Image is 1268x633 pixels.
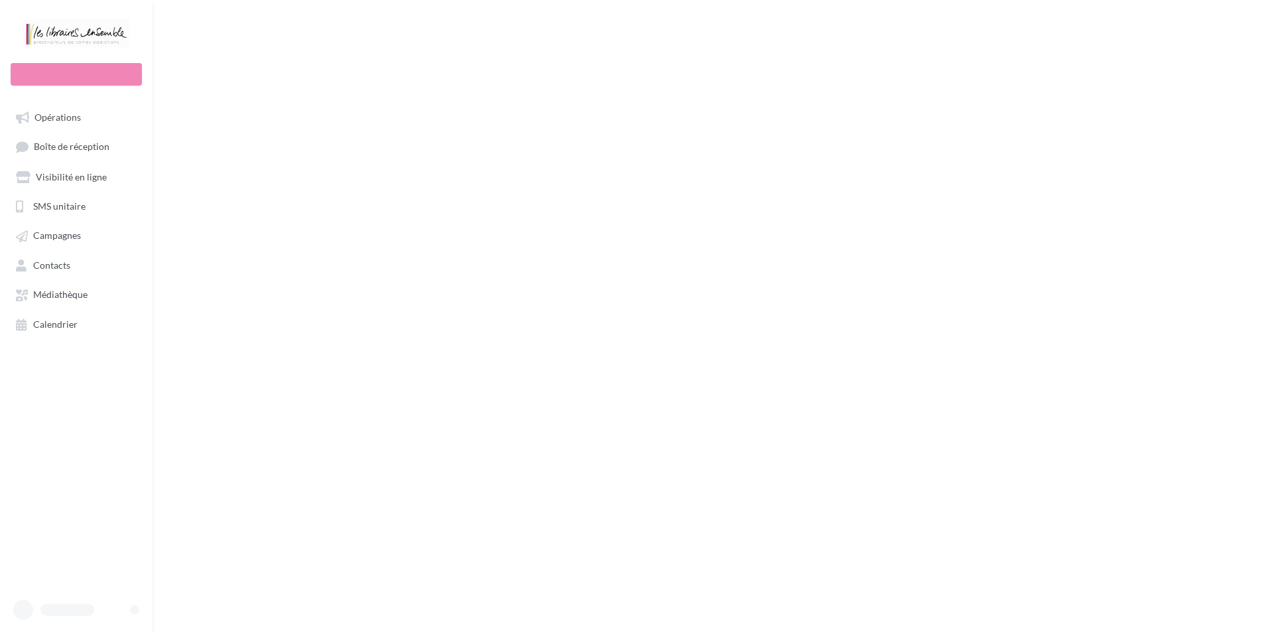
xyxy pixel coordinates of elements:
a: Opérations [8,105,145,129]
span: Médiathèque [33,289,88,301]
a: Contacts [8,253,145,277]
span: Boîte de réception [34,141,109,153]
a: Calendrier [8,312,145,336]
a: Campagnes [8,223,145,247]
span: Calendrier [33,318,78,330]
a: Visibilité en ligne [8,165,145,188]
span: Campagnes [33,230,81,242]
a: Médiathèque [8,282,145,306]
div: Nouvelle campagne [11,63,142,86]
span: SMS unitaire [33,200,86,212]
a: SMS unitaire [8,194,145,218]
span: Opérations [34,111,81,123]
a: Boîte de réception [8,134,145,159]
span: Visibilité en ligne [36,171,107,182]
span: Contacts [33,259,70,271]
